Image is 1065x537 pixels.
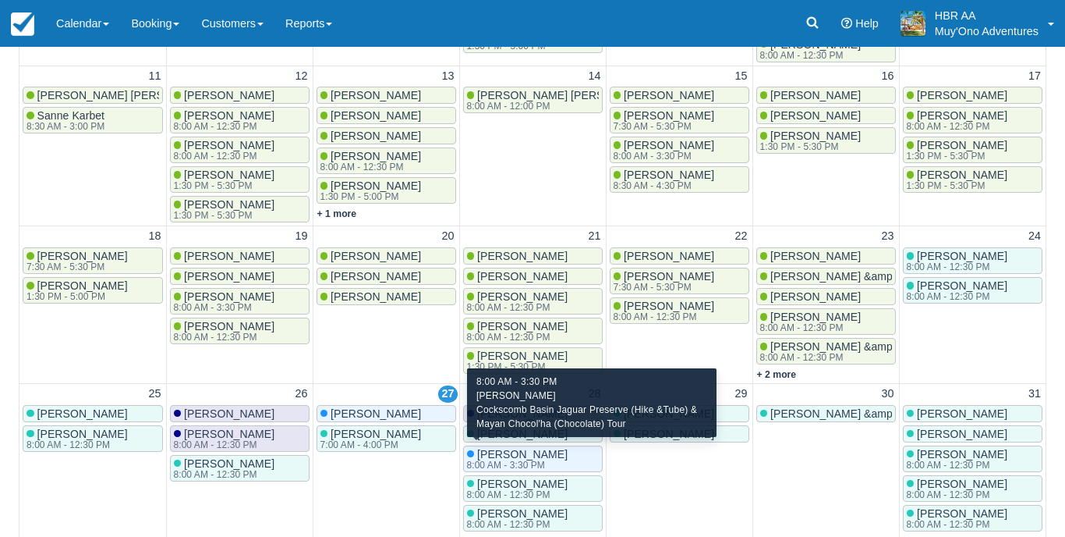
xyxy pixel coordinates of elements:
[770,407,989,420] span: [PERSON_NAME] &amp; [PERSON_NAME]
[878,228,897,245] a: 23
[320,162,419,172] div: 8:00 AM - 12:30 PM
[624,169,714,181] span: [PERSON_NAME]
[174,440,272,450] div: 8:00 AM - 12:30 PM
[917,250,1007,262] span: [PERSON_NAME]
[907,151,1005,161] div: 1:30 PM - 5:30 PM
[770,311,861,323] span: [PERSON_NAME]
[756,338,896,365] a: [PERSON_NAME] &amp; [PERSON_NAME]8:00 AM - 12:30 PM
[170,247,310,265] a: [PERSON_NAME]
[170,107,310,133] a: [PERSON_NAME]8:00 AM - 12:30 PM
[170,196,310,222] a: [PERSON_NAME]1:30 PM - 5:30 PM
[37,407,128,420] span: [PERSON_NAME]
[174,470,272,479] div: 8:00 AM - 12:30 PM
[170,425,310,452] a: [PERSON_NAME]8:00 AM - 12:30 PM
[903,137,1043,163] a: [PERSON_NAME]1:30 PM - 5:30 PM
[23,405,163,422] a: [PERSON_NAME]
[174,151,272,161] div: 8:00 AM - 12:30 PM
[174,181,272,190] div: 1:30 PM - 5:30 PM
[463,247,603,265] a: [PERSON_NAME]
[174,333,272,342] div: 8:00 AM - 12:30 PM
[467,520,565,529] div: 8:00 AM - 12:30 PM
[907,490,1005,500] div: 8:00 AM - 12:30 PM
[331,250,421,262] span: [PERSON_NAME]
[184,250,274,262] span: [PERSON_NAME]
[317,425,456,452] a: [PERSON_NAME]7:00 AM - 4:00 PM
[438,386,457,403] a: 27
[184,109,274,122] span: [PERSON_NAME]
[756,36,896,62] a: [PERSON_NAME]8:00 AM - 12:30 PM
[917,169,1007,181] span: [PERSON_NAME]
[463,446,603,472] a: [PERSON_NAME]8:00 AM - 3:30 PM
[756,405,896,422] a: [PERSON_NAME] &amp; [PERSON_NAME]
[760,323,858,333] div: 8:00 AM - 12:30 PM
[37,109,104,122] span: Sanne Karbet
[467,490,565,500] div: 8:00 AM - 12:30 PM
[760,51,858,60] div: 8:00 AM - 12:30 PM
[731,228,750,245] a: 22
[760,142,858,151] div: 1:30 PM - 5:30 PM
[770,89,861,101] span: [PERSON_NAME]
[37,250,128,262] span: [PERSON_NAME]
[770,340,989,353] span: [PERSON_NAME] &amp; [PERSON_NAME]
[477,89,661,101] span: [PERSON_NAME] [PERSON_NAME]
[770,250,861,262] span: [PERSON_NAME]
[438,228,457,245] a: 20
[467,101,659,111] div: 8:00 AM - 12:00 PM
[467,461,565,470] div: 8:00 AM - 3:30 PM
[476,389,707,403] div: [PERSON_NAME]
[184,457,274,470] span: [PERSON_NAME]
[174,303,272,312] div: 8:00 AM - 3:30 PM
[756,247,896,265] a: [PERSON_NAME]
[477,250,568,262] span: [PERSON_NAME]
[477,507,568,520] span: [PERSON_NAME]
[331,270,421,283] span: [PERSON_NAME]
[477,448,568,461] span: [PERSON_NAME]
[463,288,603,315] a: [PERSON_NAME]8:00 AM - 12:30 PM
[917,478,1007,490] span: [PERSON_NAME]
[624,300,714,312] span: [PERSON_NAME]
[317,268,456,285] a: [PERSON_NAME]
[317,208,357,219] a: + 1 more
[27,292,125,301] div: 1:30 PM - 5:00 PM
[23,107,163,133] a: Sanne Karbet8:30 AM - 3:00 PM
[917,109,1007,122] span: [PERSON_NAME]
[11,12,34,36] img: checkfront-main-nav-mini-logo.png
[317,288,456,305] a: [PERSON_NAME]
[1025,228,1044,245] a: 24
[476,375,707,389] div: 8:00 AM - 3:30 PM
[907,262,1005,272] div: 8:00 AM - 12:30 PM
[903,405,1043,422] a: [PERSON_NAME]
[320,440,419,450] div: 7:00 AM - 4:00 PM
[770,290,861,303] span: [PERSON_NAME]
[900,11,925,36] img: A20
[170,455,310,482] a: [PERSON_NAME]8:00 AM - 12:30 PM
[37,428,128,440] span: [PERSON_NAME]
[624,139,714,151] span: [PERSON_NAME]
[757,369,797,380] a: + 2 more
[292,68,310,85] a: 12
[756,308,896,335] a: [PERSON_NAME]8:00 AM - 12:30 PM
[184,169,274,181] span: [PERSON_NAME]
[585,68,603,85] a: 14
[917,428,1007,440] span: [PERSON_NAME]
[317,148,456,174] a: [PERSON_NAME]8:00 AM - 12:30 PM
[731,68,750,85] a: 15
[756,87,896,104] a: [PERSON_NAME]
[477,320,568,333] span: [PERSON_NAME]
[903,446,1043,472] a: [PERSON_NAME]8:00 AM - 12:30 PM
[614,283,712,292] div: 7:30 AM - 5:30 PM
[184,428,274,440] span: [PERSON_NAME]
[935,23,1038,39] p: Muy'Ono Adventures
[184,320,274,333] span: [PERSON_NAME]
[292,386,310,403] a: 26
[903,277,1043,304] a: [PERSON_NAME]8:00 AM - 12:30 PM
[37,89,221,101] span: [PERSON_NAME] [PERSON_NAME]
[331,109,421,122] span: [PERSON_NAME]
[463,347,603,374] a: [PERSON_NAME]1:30 PM - 5:30 PM
[610,247,749,265] a: [PERSON_NAME]
[770,270,989,283] span: [PERSON_NAME] &amp; [PERSON_NAME]
[756,268,896,285] a: [PERSON_NAME] &amp; [PERSON_NAME]
[184,270,274,283] span: [PERSON_NAME]
[170,405,310,422] a: [PERSON_NAME]
[477,270,568,283] span: [PERSON_NAME]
